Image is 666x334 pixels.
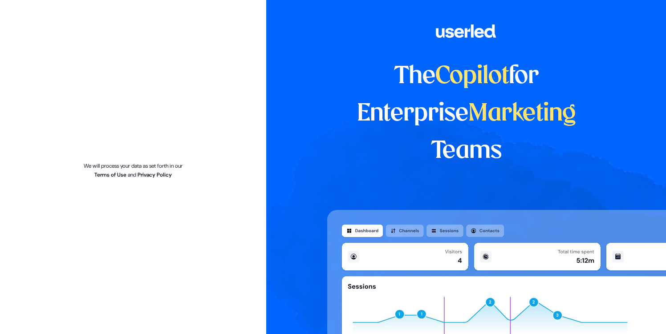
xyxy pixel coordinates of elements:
[468,102,576,125] span: Marketing
[94,171,126,178] a: Terms of Use
[327,58,605,170] h1: The for Enterprise Teams
[76,161,191,179] p: We will process your data as set forth in our and
[435,65,509,88] span: Copilot
[138,171,172,178] a: Privacy Policy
